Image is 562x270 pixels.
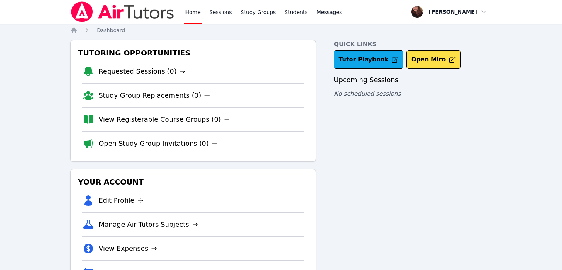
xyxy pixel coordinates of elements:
span: Messages [317,9,342,16]
h3: Tutoring Opportunities [76,46,310,60]
span: Dashboard [97,27,125,33]
h3: Your Account [76,175,310,189]
a: Requested Sessions (0) [99,66,185,77]
a: View Registerable Course Groups (0) [99,114,230,125]
a: Edit Profile [99,195,143,206]
h3: Upcoming Sessions [334,75,492,85]
a: Manage Air Tutors Subjects [99,219,198,230]
a: View Expenses [99,243,157,254]
a: Open Study Group Invitations (0) [99,138,218,149]
a: Dashboard [97,27,125,34]
a: Tutor Playbook [334,50,403,69]
button: Open Miro [406,50,461,69]
img: Air Tutors [70,1,175,22]
a: Study Group Replacements (0) [99,90,210,101]
span: No scheduled sessions [334,90,401,97]
h4: Quick Links [334,40,492,49]
nav: Breadcrumb [70,27,492,34]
